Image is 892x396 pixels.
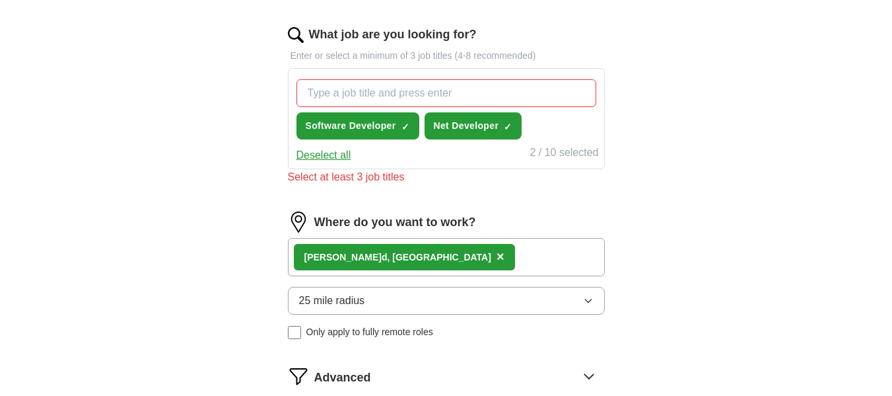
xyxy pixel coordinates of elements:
[288,49,605,63] p: Enter or select a minimum of 3 job titles (4-8 recommended)
[530,145,598,163] div: 2 / 10 selected
[288,326,301,339] input: Only apply to fully remote roles
[296,147,351,163] button: Deselect all
[314,369,371,387] span: Advanced
[288,212,309,233] img: location.png
[288,287,605,315] button: 25 mile radius
[425,112,522,139] button: Net Developer✓
[299,293,365,309] span: 25 mile radius
[309,26,477,44] label: What job are you looking for?
[314,214,476,231] label: Where do you want to work?
[434,119,499,133] span: Net Developer
[306,325,433,339] span: Only apply to fully remote roles
[288,366,309,387] img: filter
[306,119,396,133] span: Software Developer
[401,122,409,132] span: ✓
[288,27,304,43] img: search.png
[504,122,512,132] span: ✓
[296,112,419,139] button: Software Developer✓
[296,79,596,107] input: Type a job title and press enter
[304,251,491,264] div: d, [GEOGRAPHIC_DATA]
[304,252,382,262] strong: [PERSON_NAME]
[497,247,504,267] button: ×
[497,249,504,264] span: ×
[288,169,605,185] div: Select at least 3 job titles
